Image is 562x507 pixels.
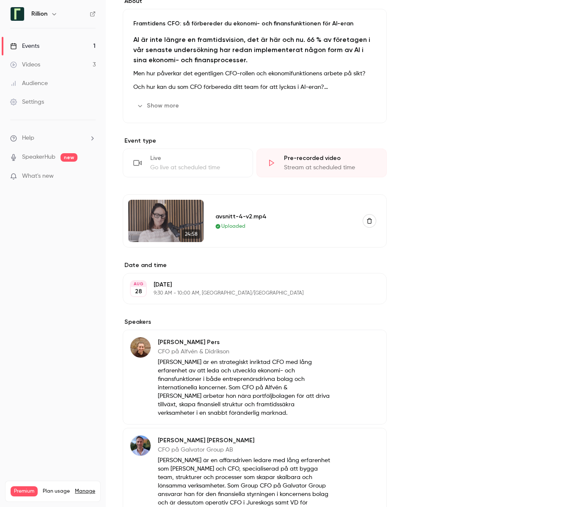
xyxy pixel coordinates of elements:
[182,229,200,239] span: 24:58
[75,488,95,495] a: Manage
[133,35,376,65] h2: AI är inte längre en framtidsvision, det är här och nu. 66 % av företagen i vår senaste undersökn...
[10,79,48,88] div: Audience
[135,287,142,296] p: 28
[123,261,387,270] label: Date and time
[11,7,24,21] img: Rillion
[154,290,342,297] p: 9:30 AM - 10:00 AM, [GEOGRAPHIC_DATA]/[GEOGRAPHIC_DATA]
[158,358,332,417] p: [PERSON_NAME] är en strategiskt inriktad CFO med lång erfarenhet av att leda och utveckla ekonomi...
[158,347,332,356] p: CFO på Alfvén & Didrikson
[158,338,332,347] p: [PERSON_NAME] Pers
[158,446,332,454] p: CFO på Galvator Group AB
[130,337,151,358] img: Monika Pers
[31,10,47,18] h6: Rillion
[123,318,387,326] label: Speakers
[123,149,253,177] div: LiveGo live at scheduled time
[133,99,184,113] button: Show more
[22,134,34,143] span: Help
[10,42,39,50] div: Events
[10,98,44,106] div: Settings
[10,134,96,143] li: help-dropdown-opener
[154,281,342,289] p: [DATE]
[22,153,55,162] a: SpeakerHub
[221,223,245,230] span: Uploaded
[43,488,70,495] span: Plan usage
[133,82,376,92] p: Och hur kan du som CFO förbereda ditt team för att lyckas i AI-eran?
[123,137,387,145] p: Event type
[158,436,332,445] p: [PERSON_NAME] [PERSON_NAME]
[256,149,387,177] div: Pre-recorded videoStream at scheduled time
[284,154,376,163] div: Pre-recorded video
[130,435,151,456] img: Charles Wade
[131,281,146,287] div: AUG
[133,69,376,79] p: Men hur påverkar det egentligen CFO-rollen och ekonomifunktionens arbete på sikt?
[11,486,38,496] span: Premium
[150,163,242,172] div: Go live at scheduled time
[284,163,376,172] div: Stream at scheduled time
[61,153,77,162] span: new
[150,154,242,163] div: Live
[215,212,353,221] div: avsnitt-4-v2.mp4
[133,19,376,28] p: Framtidens CFO: så förbereder du ekonomi- och finansfunktionen för AI-eran​
[10,61,40,69] div: Videos
[123,330,387,424] div: Monika Pers[PERSON_NAME] PersCFO på Alfvén & Didrikson[PERSON_NAME] är en strategiskt inriktad CF...
[22,172,54,181] span: What's new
